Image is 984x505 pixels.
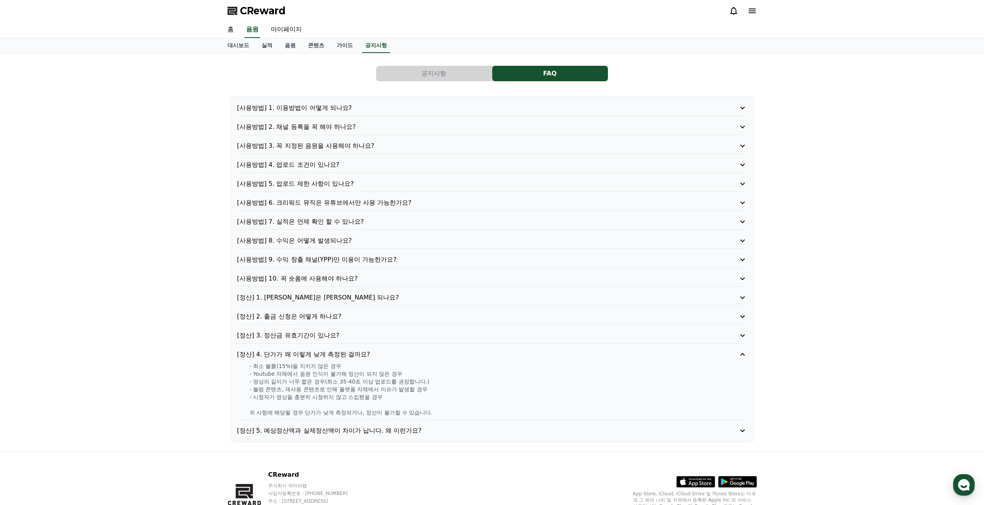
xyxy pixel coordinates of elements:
[330,38,359,53] a: 가이드
[250,409,747,416] p: 위 사항에 해당될 경우 단가가 낮게 측정되거나, 정산이 불가할 수 있습니다.
[237,255,707,264] p: [사용방법] 9. 수익 창출 채널(YPP)만 이용이 가능한가요?
[237,426,707,435] p: [정산] 5. 예상정산액과 실제정산액이 차이가 납니다. 왜 이런가요?
[268,498,363,504] p: 주소 : [STREET_ADDRESS]
[237,179,707,188] p: [사용방법] 5. 업로드 제한 사항이 있나요?
[71,257,80,264] span: 대화
[376,66,492,81] button: 공지사항
[237,198,707,207] p: [사용방법] 6. 크리워드 뮤직은 유튜브에서만 사용 가능한가요?
[250,362,747,370] p: - 최소 볼륨(15%)을 지키지 않은 경우
[492,66,608,81] button: FAQ
[237,312,707,321] p: [정산] 2. 출금 신청은 어떻게 하나요?
[237,350,747,359] button: [정산] 4. 단가가 왜 이렇게 낮게 측정된 걸까요?
[221,22,240,38] a: 홈
[237,293,747,302] button: [정산] 1. [PERSON_NAME]은 [PERSON_NAME] 되나요?
[237,141,747,151] button: [사용방법] 3. 꼭 지정된 음원을 사용해야 하나요?
[237,160,707,169] p: [사용방법] 4. 업로드 조건이 있나요?
[237,236,747,245] button: [사용방법] 8. 수익은 어떻게 발생되나요?
[237,236,707,245] p: [사용방법] 8. 수익은 어떻게 발생되나요?
[302,38,330,53] a: 콘텐츠
[250,393,747,401] p: - 시청자가 영상을 충분히 시청하지 않고 스킵했을 경우
[237,122,707,132] p: [사용방법] 2. 채널 등록을 꼭 해야 하나요?
[237,103,747,113] button: [사용방법] 1. 이용방법이 어떻게 되나요?
[265,22,308,38] a: 마이페이지
[24,257,29,263] span: 홈
[240,5,286,17] span: CReward
[2,245,51,265] a: 홈
[228,5,286,17] a: CReward
[237,274,747,283] button: [사용방법] 10. 꼭 숏폼에 사용해야 하나요?
[237,179,747,188] button: [사용방법] 5. 업로드 제한 사항이 있나요?
[51,245,100,265] a: 대화
[237,426,747,435] button: [정산] 5. 예상정산액과 실제정산액이 차이가 납니다. 왜 이런가요?
[250,370,747,378] p: - Youtube 자체에서 음원 인식이 불가해 정산이 되지 않은 경우
[268,483,363,489] p: 주식회사 와이피랩
[250,378,747,385] p: - 영상의 길이가 너무 짧은 경우(최소 35-40초 이상 업로드를 권장합니다.)
[268,490,363,496] p: 사업자등록번호 : [PHONE_NUMBER]
[237,217,747,226] button: [사용방법] 7. 실적은 언제 확인 할 수 있나요?
[237,350,707,359] p: [정산] 4. 단가가 왜 이렇게 낮게 측정된 걸까요?
[237,255,747,264] button: [사용방법] 9. 수익 창출 채널(YPP)만 이용이 가능한가요?
[237,160,747,169] button: [사용방법] 4. 업로드 조건이 있나요?
[221,38,255,53] a: 대시보드
[100,245,149,265] a: 설정
[237,293,707,302] p: [정산] 1. [PERSON_NAME]은 [PERSON_NAME] 되나요?
[279,38,302,53] a: 음원
[268,470,363,479] p: CReward
[237,331,707,340] p: [정산] 3. 정산금 유효기간이 있나요?
[237,198,747,207] button: [사용방법] 6. 크리워드 뮤직은 유튜브에서만 사용 가능한가요?
[120,257,129,263] span: 설정
[250,385,747,393] p: - 불펌 콘텐츠, 재사용 콘텐츠로 인해 플랫폼 자체에서 이슈가 발생할 경우
[255,38,279,53] a: 실적
[245,22,260,38] a: 음원
[237,103,707,113] p: [사용방법] 1. 이용방법이 어떻게 되나요?
[237,331,747,340] button: [정산] 3. 정산금 유효기간이 있나요?
[237,274,707,283] p: [사용방법] 10. 꼭 숏폼에 사용해야 하나요?
[362,38,390,53] a: 공지사항
[237,312,747,321] button: [정산] 2. 출금 신청은 어떻게 하나요?
[237,217,707,226] p: [사용방법] 7. 실적은 언제 확인 할 수 있나요?
[237,122,747,132] button: [사용방법] 2. 채널 등록을 꼭 해야 하나요?
[237,141,707,151] p: [사용방법] 3. 꼭 지정된 음원을 사용해야 하나요?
